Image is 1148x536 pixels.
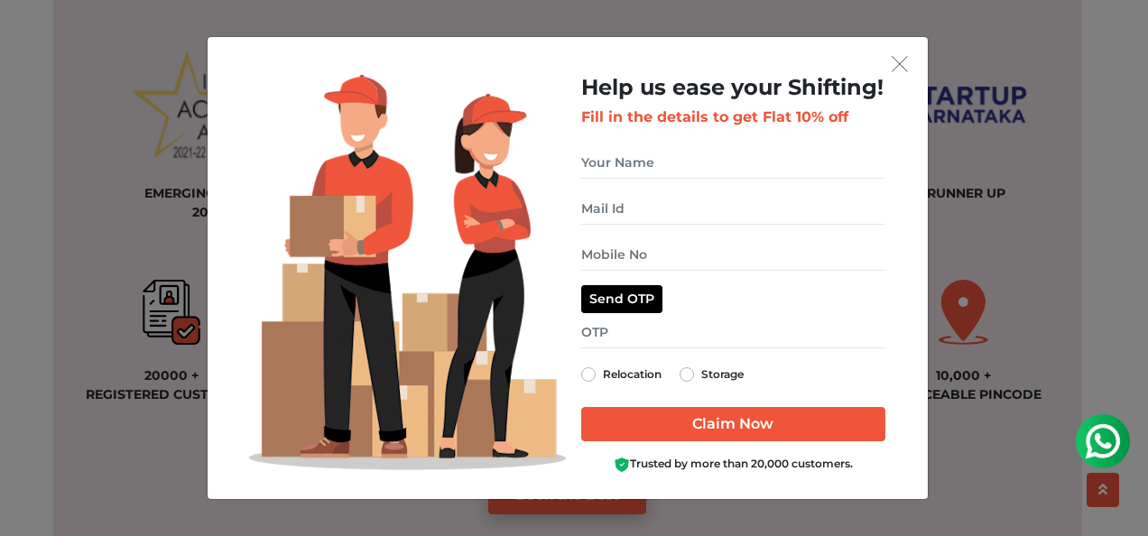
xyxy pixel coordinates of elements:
input: Claim Now [581,407,885,441]
div: Trusted by more than 20,000 customers. [581,456,885,473]
img: exit [892,56,908,72]
input: Mail Id [581,193,885,225]
img: Boxigo Customer Shield [614,457,630,473]
button: Send OTP [581,285,662,313]
img: Lead Welcome Image [249,75,567,470]
input: Mobile No [581,239,885,271]
h2: Help us ease your Shifting! [581,75,885,101]
h3: Fill in the details to get Flat 10% off [581,108,885,125]
label: Relocation [603,364,662,385]
input: Your Name [581,147,885,179]
img: whatsapp-icon.svg [18,18,54,54]
input: OTP [581,317,885,348]
label: Storage [701,364,744,385]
